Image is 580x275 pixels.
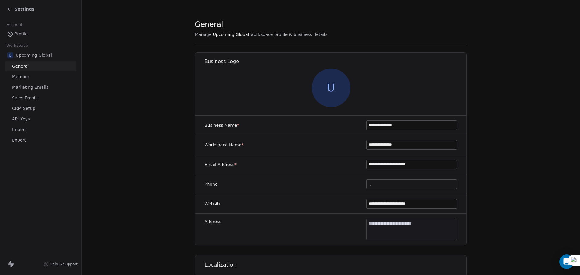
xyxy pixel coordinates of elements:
[5,114,76,124] a: API Keys
[205,122,239,128] label: Business Name
[205,261,467,268] h1: Localization
[205,219,221,225] label: Address
[50,262,78,267] span: Help & Support
[12,126,26,133] span: Import
[14,6,34,12] span: Settings
[250,31,327,37] span: workspace profile & business details
[12,63,29,69] span: General
[5,104,76,114] a: CRM Setup
[12,105,35,112] span: CRM Setup
[366,179,457,189] button: .
[559,254,574,269] div: Open Intercom Messenger
[4,41,31,50] span: Workspace
[12,95,39,101] span: Sales Emails
[12,137,26,143] span: Export
[16,52,52,58] span: Upcoming Global
[12,116,30,122] span: API Keys
[44,262,78,267] a: Help & Support
[370,181,371,187] span: .
[4,20,25,29] span: Account
[12,74,30,80] span: Member
[213,31,249,37] span: Upcoming Global
[5,135,76,145] a: Export
[205,58,467,65] h1: Business Logo
[5,72,76,82] a: Member
[195,31,212,37] span: Manage
[5,82,76,92] a: Marketing Emails
[5,61,76,71] a: General
[205,161,237,168] label: Email Address
[5,93,76,103] a: Sales Emails
[5,125,76,135] a: Import
[312,69,350,107] span: U
[205,181,217,187] label: Phone
[5,29,76,39] a: Profile
[205,142,243,148] label: Workspace Name
[7,52,13,58] span: U
[7,6,34,12] a: Settings
[205,201,221,207] label: Website
[12,84,48,91] span: Marketing Emails
[14,31,28,37] span: Profile
[195,20,223,29] span: General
